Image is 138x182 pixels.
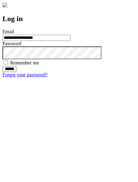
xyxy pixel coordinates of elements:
h2: Log in [2,15,136,23]
label: Password [2,41,21,46]
label: Remember me [10,60,39,65]
label: Email [2,29,14,34]
a: Forgot your password? [2,72,48,77]
img: logo-4e3dc11c47720685a147b03b5a06dd966a58ff35d612b21f08c02c0306f2b779.png [2,2,7,7]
